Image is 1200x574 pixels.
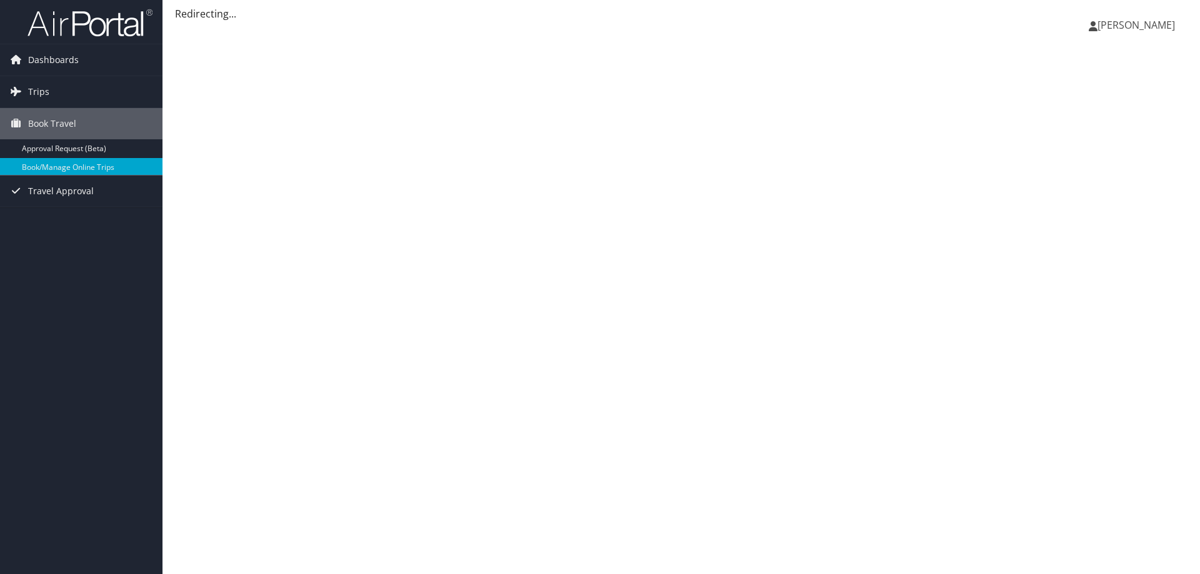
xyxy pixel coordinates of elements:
[28,44,79,76] span: Dashboards
[28,76,49,107] span: Trips
[28,108,76,139] span: Book Travel
[28,176,94,207] span: Travel Approval
[1089,6,1187,44] a: [PERSON_NAME]
[1097,18,1175,32] span: [PERSON_NAME]
[27,8,152,37] img: airportal-logo.png
[175,6,1187,21] div: Redirecting...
